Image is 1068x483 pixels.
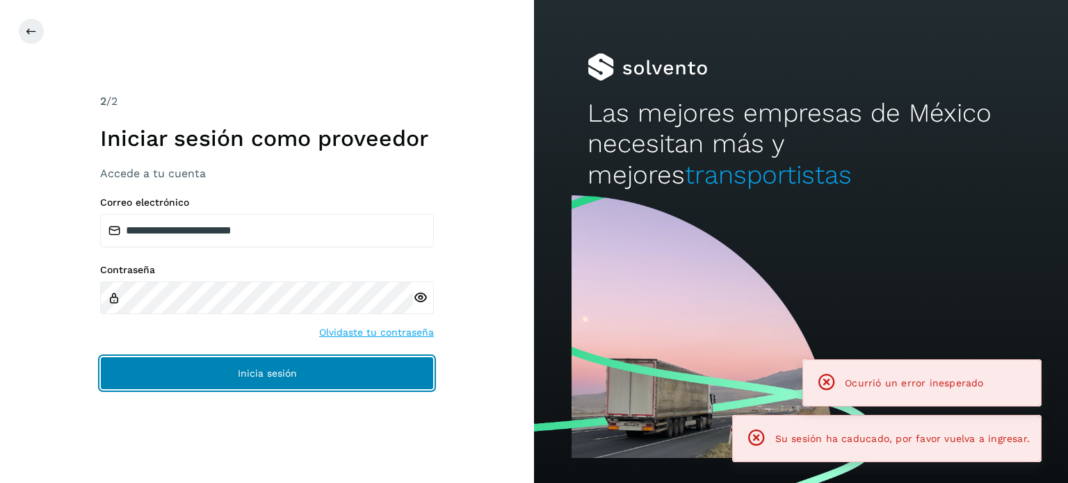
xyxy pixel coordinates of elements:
span: Ocurrió un error inesperado [845,377,983,388]
span: Inicia sesión [238,368,297,378]
h1: Iniciar sesión como proveedor [100,125,434,152]
label: Contraseña [100,264,434,276]
a: Olvidaste tu contraseña [319,325,434,340]
label: Correo electrónico [100,197,434,208]
button: Inicia sesión [100,357,434,390]
span: 2 [100,95,106,108]
span: transportistas [685,160,852,190]
div: /2 [100,93,434,110]
h2: Las mejores empresas de México necesitan más y mejores [588,98,1014,190]
span: Su sesión ha caducado, por favor vuelva a ingresar. [775,433,1030,444]
h3: Accede a tu cuenta [100,167,434,180]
